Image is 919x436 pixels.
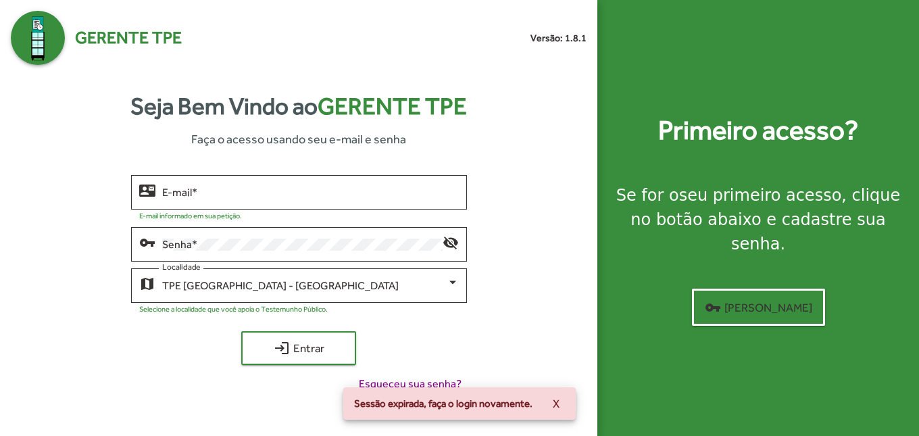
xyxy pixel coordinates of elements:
mat-icon: visibility_off [443,234,459,250]
mat-icon: map [139,275,155,291]
span: Entrar [253,336,344,360]
span: Gerente TPE [75,25,182,51]
span: TPE [GEOGRAPHIC_DATA] - [GEOGRAPHIC_DATA] [162,279,399,292]
span: X [553,391,560,416]
small: Versão: 1.8.1 [530,31,587,45]
mat-hint: E-mail informado em sua petição. [139,212,242,220]
mat-icon: vpn_key [139,234,155,250]
strong: Primeiro acesso? [658,110,858,151]
mat-icon: vpn_key [705,299,721,316]
mat-icon: contact_mail [139,182,155,198]
strong: Seja Bem Vindo ao [130,89,467,124]
span: [PERSON_NAME] [705,295,812,320]
span: Faça o acesso usando seu e-mail e senha [191,130,406,148]
button: X [542,391,570,416]
div: Se for o , clique no botão abaixo e cadastre sua senha. [614,183,903,256]
mat-icon: login [274,340,290,356]
img: Logo Gerente [11,11,65,65]
span: Sessão expirada, faça o login novamente. [354,397,532,410]
button: Entrar [241,331,356,365]
button: [PERSON_NAME] [692,289,825,326]
span: Gerente TPE [318,93,467,120]
mat-hint: Selecione a localidade que você apoia o Testemunho Público. [139,305,328,313]
strong: seu primeiro acesso [679,186,842,205]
